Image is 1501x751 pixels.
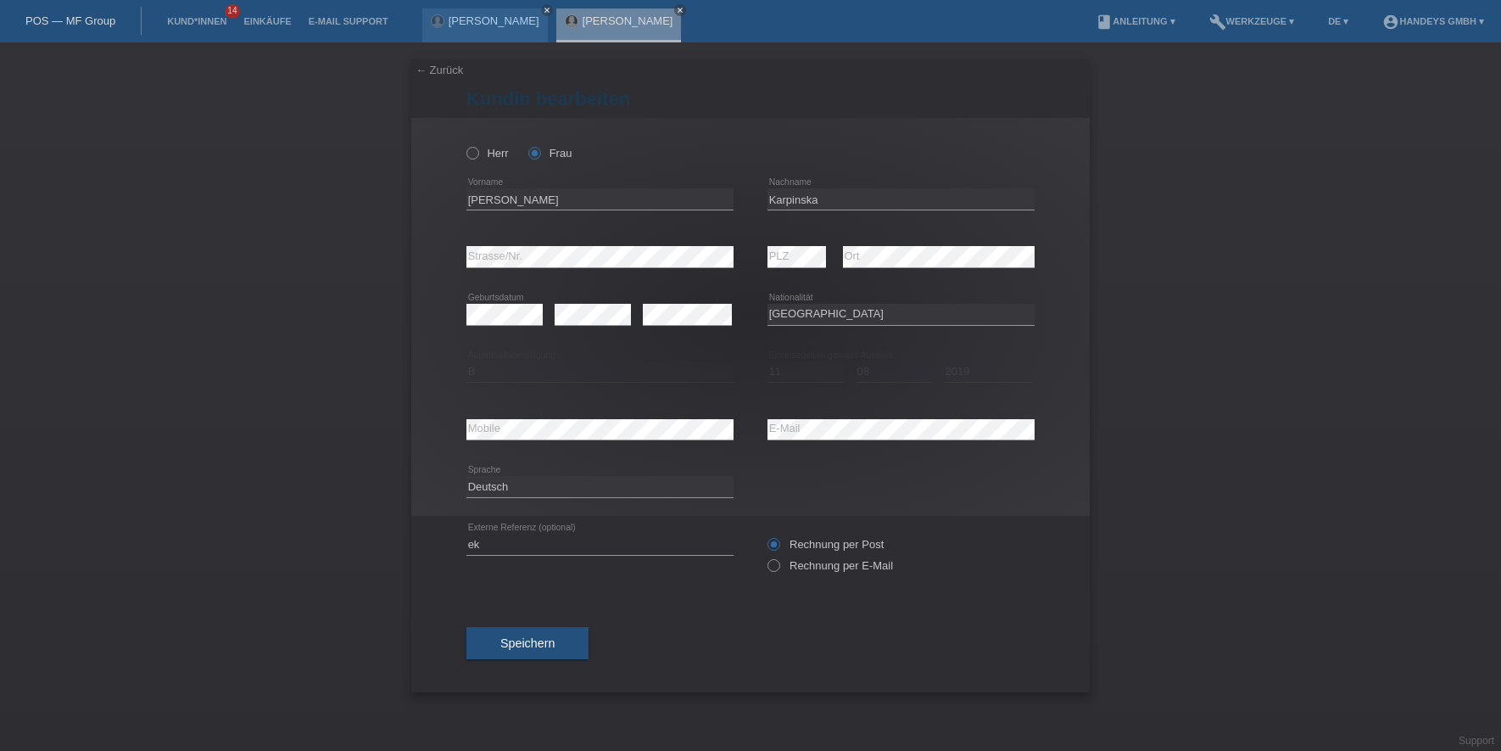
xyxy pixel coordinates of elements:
[466,147,477,158] input: Herr
[1320,16,1357,26] a: DE ▾
[583,14,673,27] a: [PERSON_NAME]
[466,88,1035,109] h1: Kundin bearbeiten
[1201,16,1303,26] a: buildWerkzeuge ▾
[1087,16,1183,26] a: bookAnleitung ▾
[543,6,551,14] i: close
[466,627,589,659] button: Speichern
[1374,16,1493,26] a: account_circleHandeys GmbH ▾
[25,14,115,27] a: POS — MF Group
[676,6,684,14] i: close
[235,16,299,26] a: Einkäufe
[767,559,778,580] input: Rechnung per E-Mail
[500,636,555,650] span: Speichern
[528,147,572,160] label: Frau
[466,147,509,160] label: Herr
[767,538,884,551] label: Rechnung per Post
[416,64,463,76] a: ← Zurück
[541,4,553,16] a: close
[528,147,539,158] input: Frau
[1209,14,1226,31] i: build
[767,538,778,559] input: Rechnung per Post
[1382,14,1399,31] i: account_circle
[225,4,240,19] span: 14
[674,4,686,16] a: close
[159,16,235,26] a: Kund*innen
[767,559,893,572] label: Rechnung per E-Mail
[1096,14,1113,31] i: book
[449,14,539,27] a: [PERSON_NAME]
[300,16,397,26] a: E-Mail Support
[1459,735,1494,747] a: Support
